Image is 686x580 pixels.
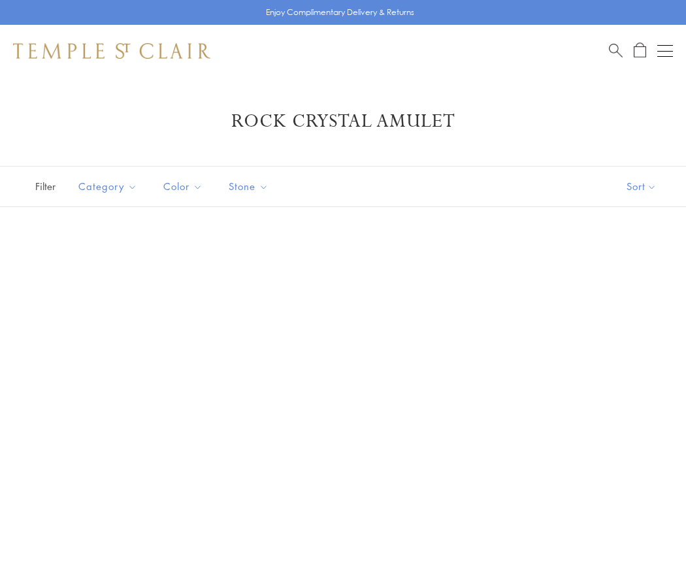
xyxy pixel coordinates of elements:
[219,172,278,201] button: Stone
[222,178,278,195] span: Stone
[634,42,646,59] a: Open Shopping Bag
[597,167,686,206] button: Show sort by
[33,110,653,133] h1: Rock Crystal Amulet
[69,172,147,201] button: Category
[609,42,623,59] a: Search
[657,43,673,59] button: Open navigation
[266,6,414,19] p: Enjoy Complimentary Delivery & Returns
[157,178,212,195] span: Color
[154,172,212,201] button: Color
[13,43,210,59] img: Temple St. Clair
[72,178,147,195] span: Category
